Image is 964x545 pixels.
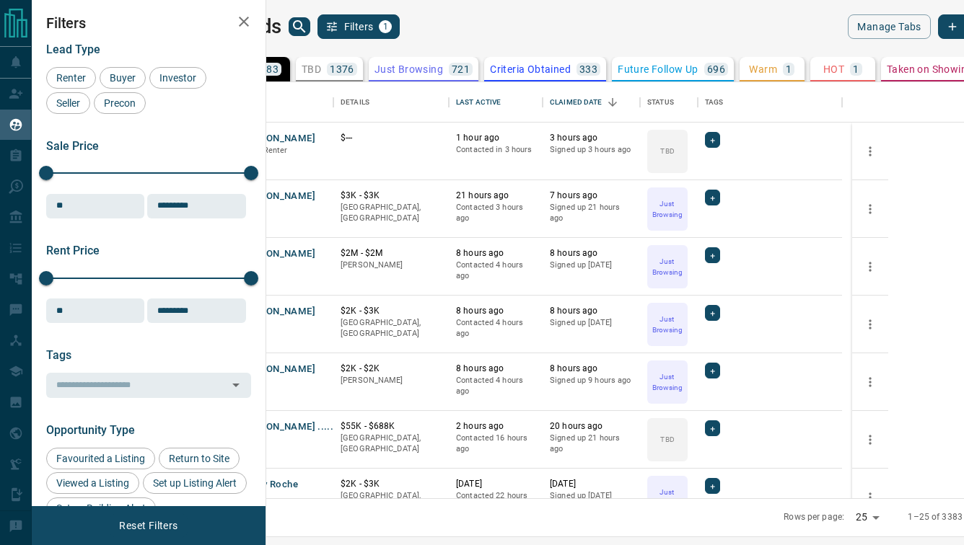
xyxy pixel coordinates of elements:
[46,92,90,114] div: Seller
[550,317,633,329] p: Signed up [DATE]
[240,305,315,319] button: [PERSON_NAME]
[46,43,100,56] span: Lead Type
[99,97,141,109] span: Precon
[164,453,235,464] span: Return to Site
[149,67,206,89] div: Investor
[46,14,251,32] h2: Filters
[550,247,633,260] p: 8 hours ago
[705,363,720,378] div: +
[705,305,720,321] div: +
[240,190,315,203] button: [PERSON_NAME]
[710,190,715,205] span: +
[784,511,844,523] p: Rows per page:
[341,247,442,260] p: $2M - $2M
[705,247,720,263] div: +
[226,375,246,395] button: Open
[649,487,686,508] p: Just Browsing
[240,363,315,376] button: [PERSON_NAME]
[333,82,449,123] div: Details
[341,433,442,455] p: [GEOGRAPHIC_DATA], [GEOGRAPHIC_DATA]
[341,260,442,271] p: [PERSON_NAME]
[456,305,535,317] p: 8 hours ago
[859,487,881,508] button: more
[159,448,240,469] div: Return to Site
[850,507,885,528] div: 25
[705,478,720,494] div: +
[859,314,881,335] button: more
[302,64,321,74] p: TBD
[543,82,640,123] div: Claimed Date
[710,479,715,493] span: +
[51,453,150,464] span: Favourited a Listing
[456,144,535,156] p: Contacted in 3 hours
[456,247,535,260] p: 8 hours ago
[317,14,400,39] button: Filters1
[46,423,135,437] span: Opportunity Type
[705,420,720,436] div: +
[456,317,535,340] p: Contacted 4 hours ago
[456,433,535,455] p: Contacted 16 hours ago
[51,97,85,109] span: Seller
[100,67,146,89] div: Buyer
[456,190,535,202] p: 21 hours ago
[550,433,633,455] p: Signed up 21 hours ago
[240,478,298,492] button: Trinity Roche
[848,14,930,39] button: Manage Tabs
[550,375,633,386] p: Signed up 9 hours ago
[154,72,201,84] span: Investor
[456,490,535,513] p: Contacted 22 hours ago
[859,429,881,451] button: more
[456,363,535,375] p: 8 hours ago
[859,141,881,162] button: more
[46,448,155,469] div: Favourited a Listing
[51,502,151,514] span: Set up Building Alert
[456,420,535,433] p: 2 hours ago
[649,198,686,220] p: Just Browsing
[649,371,686,393] p: Just Browsing
[456,375,535,397] p: Contacted 4 hours ago
[456,132,535,144] p: 1 hour ago
[46,67,96,89] div: Renter
[143,472,247,494] div: Set up Listing Alert
[456,478,535,490] p: [DATE]
[698,82,842,123] div: Tags
[550,82,602,123] div: Claimed Date
[94,92,146,114] div: Precon
[710,363,715,378] span: +
[550,144,633,156] p: Signed up 3 hours ago
[330,64,354,74] p: 1376
[550,420,633,433] p: 20 hours ago
[550,305,633,317] p: 8 hours ago
[749,64,777,74] p: Warm
[240,420,340,434] button: [PERSON_NAME] .......
[341,478,442,490] p: $2K - $3K
[550,260,633,271] p: Signed up [DATE]
[449,82,543,123] div: Last Active
[341,317,442,340] p: [GEOGRAPHIC_DATA], [GEOGRAPHIC_DATA]
[232,82,333,123] div: Name
[105,72,141,84] span: Buyer
[341,375,442,386] p: [PERSON_NAME]
[46,139,99,153] span: Sale Price
[550,132,633,144] p: 3 hours ago
[710,306,715,320] span: +
[579,64,597,74] p: 333
[602,92,623,112] button: Sort
[341,82,369,123] div: Details
[456,260,535,282] p: Contacted 4 hours ago
[660,434,674,445] p: TBD
[823,64,844,74] p: HOT
[710,421,715,435] span: +
[51,477,134,489] span: Viewed a Listing
[649,314,686,335] p: Just Browsing
[380,22,390,32] span: 1
[649,256,686,278] p: Just Browsing
[254,64,279,74] p: 3383
[46,472,139,494] div: Viewed a Listing
[51,72,91,84] span: Renter
[240,247,315,261] button: [PERSON_NAME]
[148,477,242,489] span: Set up Listing Alert
[786,64,792,74] p: 1
[110,513,187,538] button: Reset Filters
[341,420,442,433] p: $55K - $688K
